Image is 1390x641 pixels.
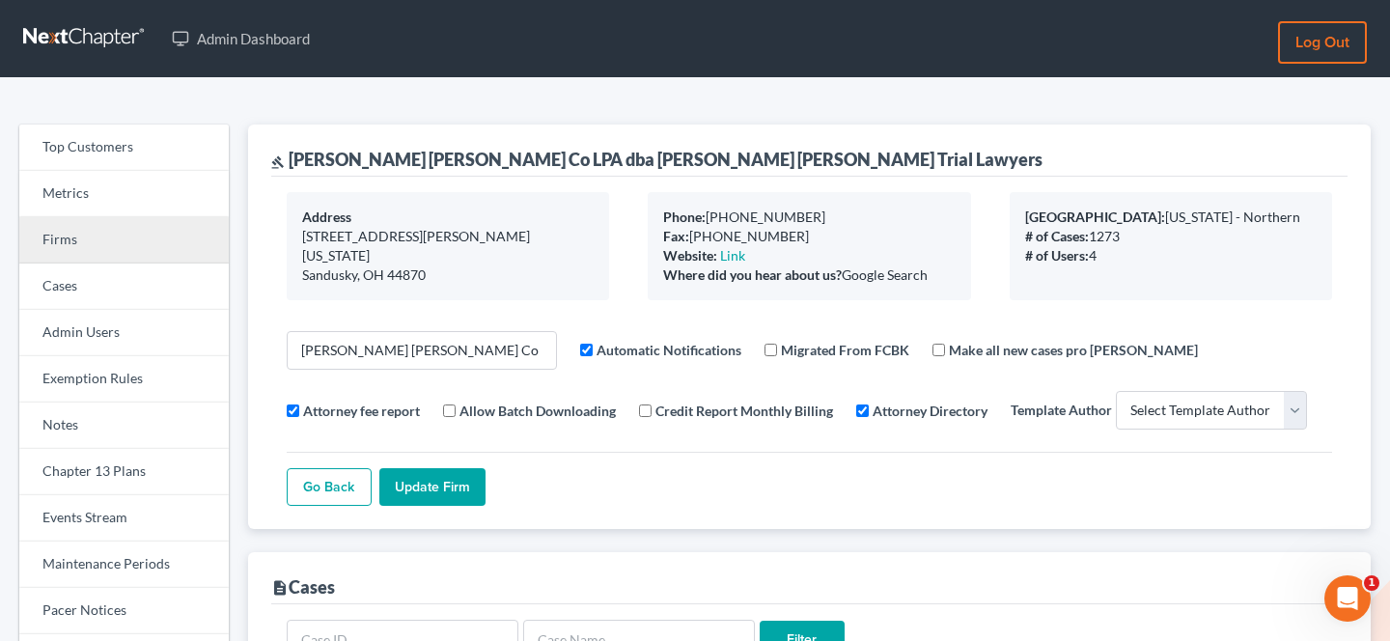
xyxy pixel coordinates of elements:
[271,148,1042,171] div: [PERSON_NAME] [PERSON_NAME] Co LPA dba [PERSON_NAME] [PERSON_NAME] Trial Lawyers
[19,171,229,217] a: Metrics
[271,579,289,597] i: description
[1278,21,1367,64] a: Log out
[19,588,229,634] a: Pacer Notices
[19,125,229,171] a: Top Customers
[19,356,229,403] a: Exemption Rules
[271,155,285,169] i: gavel
[19,403,229,449] a: Notes
[655,401,833,421] label: Credit Report Monthly Billing
[379,468,486,507] input: Update Firm
[781,340,909,360] label: Migrated From FCBK
[663,208,955,227] div: [PHONE_NUMBER]
[1025,247,1089,264] b: # of Users:
[302,227,594,265] div: [STREET_ADDRESS][PERSON_NAME][US_STATE]
[663,227,955,246] div: [PHONE_NUMBER]
[663,209,706,225] b: Phone:
[303,401,420,421] label: Attorney fee report
[1025,228,1089,244] b: # of Cases:
[663,247,717,264] b: Website:
[302,265,594,285] div: Sandusky, OH 44870
[1025,246,1317,265] div: 4
[720,247,745,264] a: Link
[663,266,842,283] b: Where did you hear about us?
[597,340,741,360] label: Automatic Notifications
[287,468,372,507] a: Go Back
[1364,575,1379,591] span: 1
[19,310,229,356] a: Admin Users
[19,264,229,310] a: Cases
[663,228,689,244] b: Fax:
[949,340,1198,360] label: Make all new cases pro [PERSON_NAME]
[1011,400,1112,420] label: Template Author
[19,217,229,264] a: Firms
[19,542,229,588] a: Maintenance Periods
[1025,209,1165,225] b: [GEOGRAPHIC_DATA]:
[271,575,335,599] div: Cases
[459,401,616,421] label: Allow Batch Downloading
[302,209,351,225] b: Address
[663,265,955,285] div: Google Search
[1324,575,1371,622] iframe: Intercom live chat
[19,495,229,542] a: Events Stream
[873,401,987,421] label: Attorney Directory
[19,449,229,495] a: Chapter 13 Plans
[162,21,320,56] a: Admin Dashboard
[1025,227,1317,246] div: 1273
[1025,208,1317,227] div: [US_STATE] - Northern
